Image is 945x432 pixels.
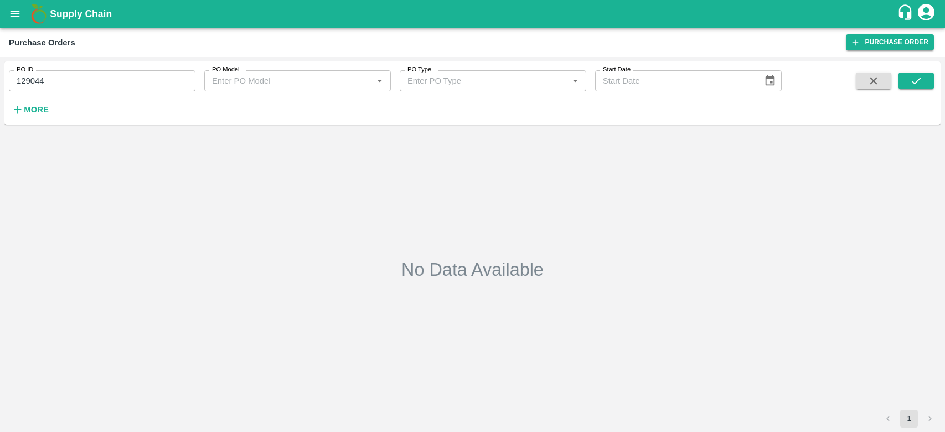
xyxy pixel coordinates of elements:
[897,4,916,24] div: customer-support
[9,35,75,50] div: Purchase Orders
[916,2,936,25] div: account of current user
[568,74,582,88] button: Open
[212,65,240,74] label: PO Model
[24,105,49,114] strong: More
[595,70,755,91] input: Start Date
[846,34,934,50] a: Purchase Order
[401,259,544,281] h2: No Data Available
[403,74,550,88] input: Enter PO Type
[9,100,51,119] button: More
[373,74,387,88] button: Open
[208,74,355,88] input: Enter PO Model
[50,8,112,19] b: Supply Chain
[17,65,33,74] label: PO ID
[760,70,781,91] button: Choose date
[28,3,50,25] img: logo
[2,1,28,27] button: open drawer
[9,70,195,91] input: Enter PO ID
[900,410,918,428] button: page 1
[50,6,897,22] a: Supply Chain
[407,65,431,74] label: PO Type
[877,410,941,428] nav: pagination navigation
[603,65,631,74] label: Start Date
